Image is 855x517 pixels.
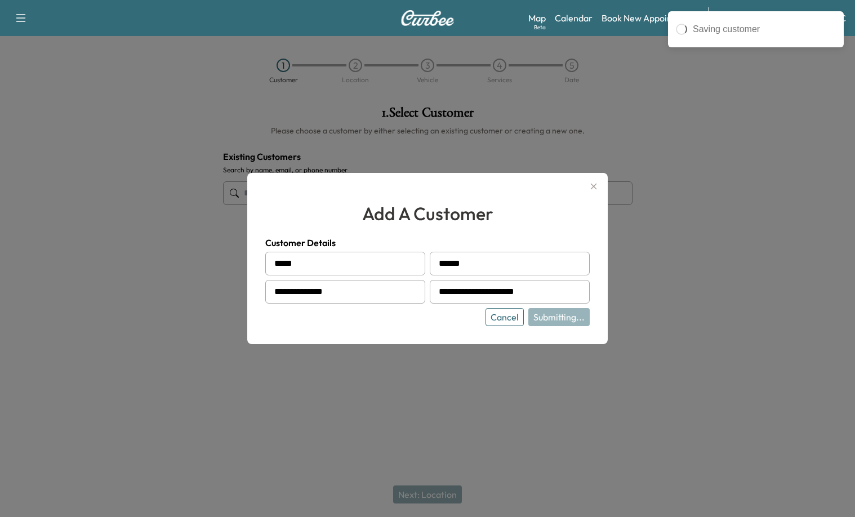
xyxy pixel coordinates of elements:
button: Cancel [486,308,524,326]
img: Curbee Logo [400,10,455,26]
div: Saving customer [693,23,836,36]
a: Book New Appointment [602,11,697,25]
a: Calendar [555,11,593,25]
div: Beta [534,23,546,32]
a: MapBeta [528,11,546,25]
h4: Customer Details [265,236,590,249]
h2: add a customer [265,200,590,227]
